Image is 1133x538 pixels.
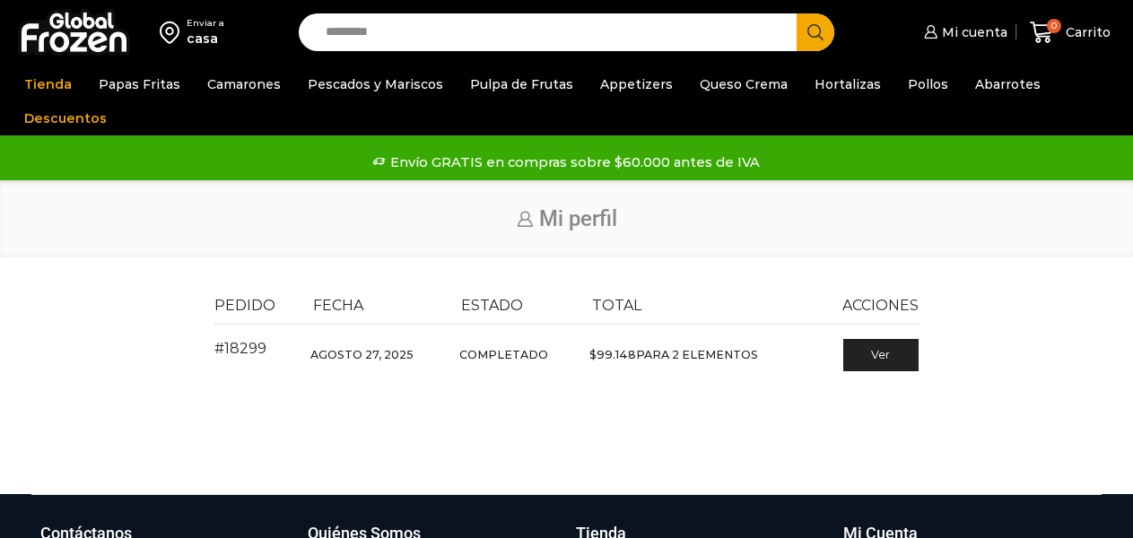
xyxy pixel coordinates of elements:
[937,23,1007,41] span: Mi cuenta
[919,14,1007,50] a: Mi cuenta
[15,67,81,101] a: Tienda
[310,348,414,361] time: Agosto 27, 2025
[589,348,636,361] span: 99.148
[589,348,597,361] span: $
[899,67,957,101] a: Pollos
[187,30,224,48] div: casa
[299,67,452,101] a: Pescados y Mariscos
[90,67,189,101] a: Papas Fritas
[313,297,363,314] span: Fecha
[187,17,224,30] div: Enviar a
[843,339,919,371] a: Ver
[451,325,581,382] td: Completado
[461,297,523,314] span: Estado
[842,297,919,314] span: Acciones
[1025,12,1115,54] a: 0 Carrito
[461,67,582,101] a: Pulpa de Frutas
[214,340,266,357] a: Ver número del pedido 18299
[15,101,116,135] a: Descuentos
[1061,23,1111,41] span: Carrito
[1047,19,1061,33] span: 0
[966,67,1050,101] a: Abarrotes
[592,297,641,314] span: Total
[581,325,811,382] td: para 2 elementos
[797,13,834,51] button: Search button
[539,206,617,231] span: Mi perfil
[806,67,890,101] a: Hortalizas
[198,67,290,101] a: Camarones
[691,67,797,101] a: Queso Crema
[591,67,682,101] a: Appetizers
[214,297,275,314] span: Pedido
[160,17,187,48] img: address-field-icon.svg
